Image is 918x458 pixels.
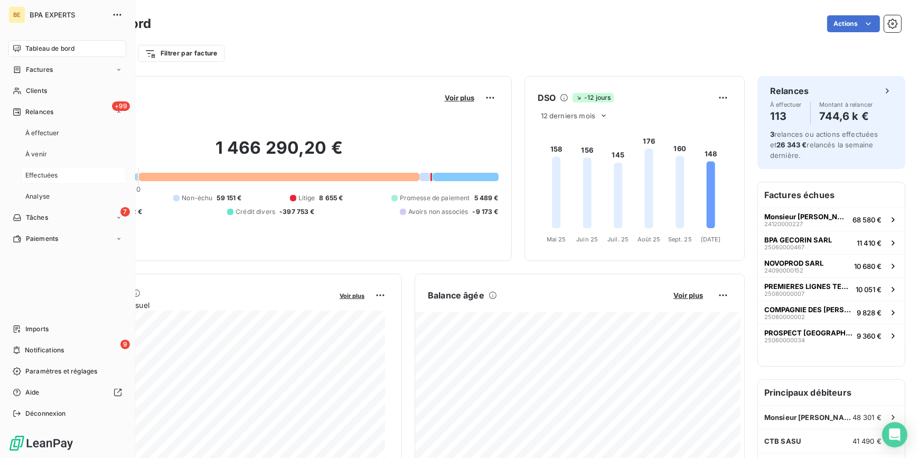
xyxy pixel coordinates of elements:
span: Paramètres et réglages [25,367,97,376]
span: Notifications [25,345,64,355]
span: 48 301 € [853,413,882,422]
span: 24090000152 [764,267,803,274]
button: BPA GECORIN SARL2506000046711 410 € [758,231,905,254]
span: Paiements [26,234,58,244]
span: Aide [25,388,40,397]
tspan: Juin 25 [576,236,598,243]
span: Voir plus [673,291,703,300]
span: Relances [25,107,53,117]
span: -9 173 € [472,207,498,217]
button: Monsieur [PERSON_NAME]2412000022768 580 € [758,208,905,231]
span: Non-échu [182,193,212,203]
span: Effectuées [25,171,58,180]
div: BE [8,6,25,23]
span: Voir plus [445,94,474,102]
span: relances ou actions effectuées et relancés la semaine dernière. [770,130,878,160]
span: 10 680 € [854,262,882,270]
tspan: Sept. 25 [668,236,691,243]
span: 25060000034 [764,337,805,343]
h4: 113 [770,108,802,125]
span: Monsieur [PERSON_NAME] [764,413,853,422]
span: 8 655 € [320,193,343,203]
span: NOVOPROD SARL [764,259,823,267]
button: COMPAGNIE DES [PERSON_NAME] ET BALISE250800000029 828 € [758,301,905,324]
h6: Balance âgée [428,289,484,302]
span: 0 [136,185,140,193]
button: PROSPECT [GEOGRAPHIC_DATA]250600000349 360 € [758,324,905,347]
span: -397 753 € [279,207,315,217]
span: 25080000002 [764,314,805,320]
span: 59 151 € [217,193,241,203]
span: 11 410 € [857,239,882,247]
span: 7 [120,207,130,217]
span: 12 derniers mois [541,111,595,120]
span: Tâches [26,213,48,222]
span: 3 [770,130,774,138]
span: Factures [26,65,53,74]
span: 5 489 € [474,193,499,203]
button: Voir plus [442,93,477,102]
button: Actions [827,15,880,32]
span: À venir [25,149,47,159]
span: Imports [25,324,49,334]
span: Avoirs non associés [408,207,469,217]
img: Logo LeanPay [8,435,74,452]
span: PREMIERES LIGNES TELEVISION SA [764,282,851,291]
span: À effectuer [770,101,802,108]
h6: Factures échues [758,182,905,208]
h4: 744,6 k € [819,108,873,125]
span: Tableau de bord [25,44,74,53]
span: Déconnexion [25,409,66,418]
span: 9 828 € [857,309,882,317]
a: Aide [8,384,126,401]
span: Promesse de paiement [400,193,470,203]
span: Monsieur [PERSON_NAME] [764,212,848,221]
span: COMPAGNIE DES [PERSON_NAME] ET BALISE [764,305,853,314]
span: 25080000007 [764,291,804,297]
span: 9 360 € [857,332,882,340]
span: +99 [112,101,130,111]
h6: DSO [538,91,556,104]
span: 26 343 € [776,141,807,149]
tspan: Juil. 25 [607,236,629,243]
button: NOVOPROD SARL2409000015210 680 € [758,254,905,277]
span: 25060000467 [764,244,804,250]
span: PROSPECT [GEOGRAPHIC_DATA] [764,329,853,337]
span: Clients [26,86,47,96]
button: Voir plus [670,291,706,300]
span: 24120000227 [764,221,803,227]
span: 10 051 € [856,285,882,294]
span: 68 580 € [853,216,882,224]
h6: Relances [770,85,809,97]
span: Litige [298,193,315,203]
span: BPA EXPERTS [30,11,106,19]
span: -12 jours [573,93,614,102]
tspan: [DATE] [700,236,720,243]
tspan: Mai 25 [546,236,566,243]
h6: Principaux débiteurs [758,380,905,405]
span: Montant à relancer [819,101,873,108]
tspan: Août 25 [637,236,660,243]
span: À effectuer [25,128,60,138]
span: CTB SASU [764,437,801,445]
span: BPA GECORIN SARL [764,236,832,244]
span: 41 490 € [853,437,882,445]
button: Voir plus [336,291,368,300]
div: Open Intercom Messenger [882,422,907,447]
h2: 1 466 290,20 € [60,137,499,169]
span: Chiffre d'affaires mensuel [60,300,332,311]
button: Filtrer par facture [138,45,224,62]
span: Analyse [25,192,50,201]
span: 9 [120,340,130,349]
button: PREMIERES LIGNES TELEVISION SA2508000000710 051 € [758,277,905,301]
span: Voir plus [340,292,364,300]
span: Crédit divers [236,207,275,217]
